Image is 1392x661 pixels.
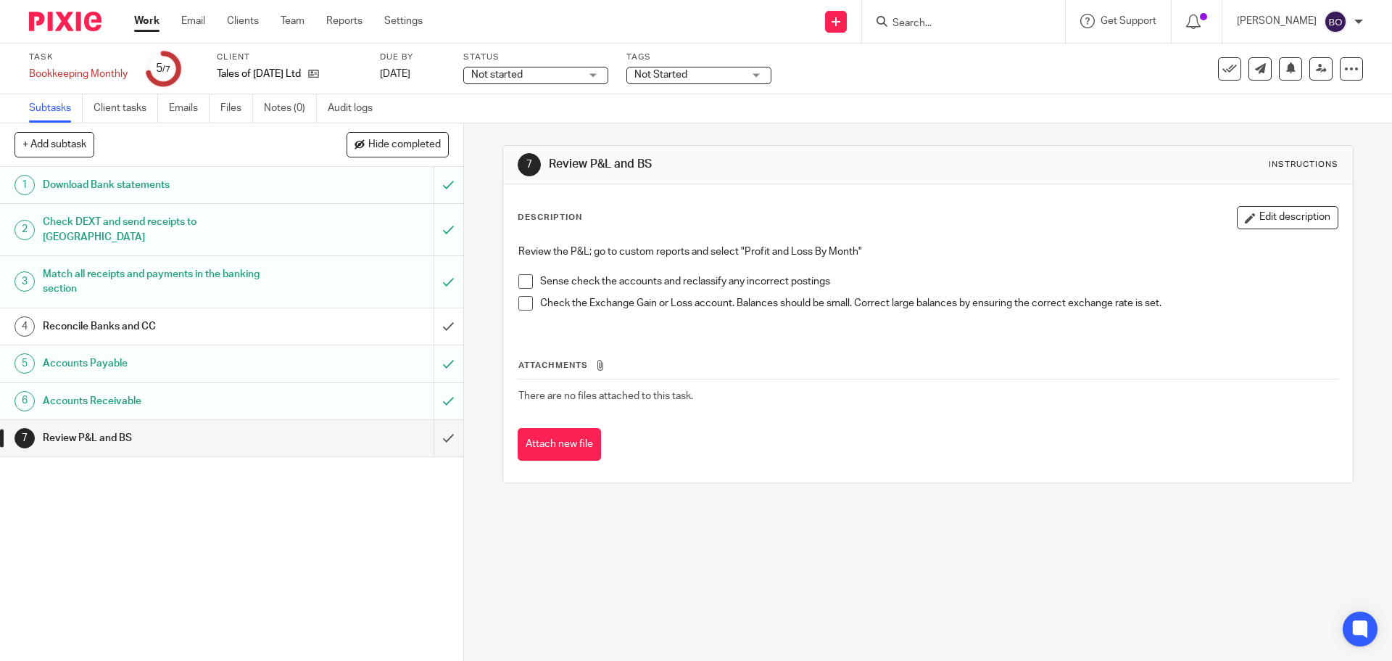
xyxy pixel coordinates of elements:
button: Hide completed [347,132,449,157]
div: 7 [14,428,35,448]
div: 5 [14,353,35,374]
p: Description [518,212,582,223]
a: Team [281,14,304,28]
label: Tags [626,52,771,63]
a: Email [181,14,205,28]
h1: Accounts Receivable [43,390,294,412]
span: Hide completed [368,139,441,151]
p: [PERSON_NAME] [1237,14,1317,28]
div: 7 [518,153,541,176]
small: /7 [162,65,170,73]
span: There are no files attached to this task. [518,391,693,401]
div: 4 [14,316,35,337]
a: Notes (0) [264,94,317,123]
a: Client tasks [94,94,158,123]
button: Attach new file [518,428,601,461]
div: Bookkeeping Monthly [29,67,128,81]
img: svg%3E [1324,10,1347,33]
label: Client [217,52,362,63]
p: Tales of [DATE] Ltd [217,67,301,81]
span: Get Support [1101,16,1156,26]
h1: Reconcile Banks and CC [43,316,294,337]
label: Due by [380,52,445,63]
a: Emails [169,94,210,123]
div: 6 [14,391,35,411]
a: Audit logs [328,94,384,123]
div: 2 [14,220,35,240]
label: Status [463,52,608,63]
a: Reports [326,14,362,28]
span: [DATE] [380,69,410,79]
h1: Match all receipts and payments in the banking section [43,263,294,300]
a: Subtasks [29,94,83,123]
input: Search [891,17,1022,30]
div: Instructions [1269,159,1338,171]
h1: Check DEXT and send receipts to [GEOGRAPHIC_DATA] [43,211,294,248]
span: Not Started [634,70,687,80]
a: Work [134,14,159,28]
button: + Add subtask [14,132,94,157]
a: Files [220,94,253,123]
span: Attachments [518,361,588,369]
h1: Review P&L and BS [549,157,959,172]
p: Sense check the accounts and reclassify any incorrect postings [540,274,1337,289]
a: Clients [227,14,259,28]
h1: Accounts Payable [43,353,294,374]
button: Edit description [1237,206,1338,229]
span: Not started [471,70,523,80]
div: 3 [14,271,35,292]
div: 5 [156,60,170,77]
a: Settings [384,14,423,28]
div: 1 [14,175,35,195]
h1: Review P&L and BS [43,427,294,449]
img: Pixie [29,12,101,31]
p: Review the P&L; go to custom reports and select "Profit and Loss By Month" [518,245,1337,259]
p: Check the Exchange Gain or Loss account. Balances should be small. Correct large balances by ensu... [540,296,1337,311]
label: Task [29,52,128,63]
h1: Download Bank statements [43,174,294,196]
